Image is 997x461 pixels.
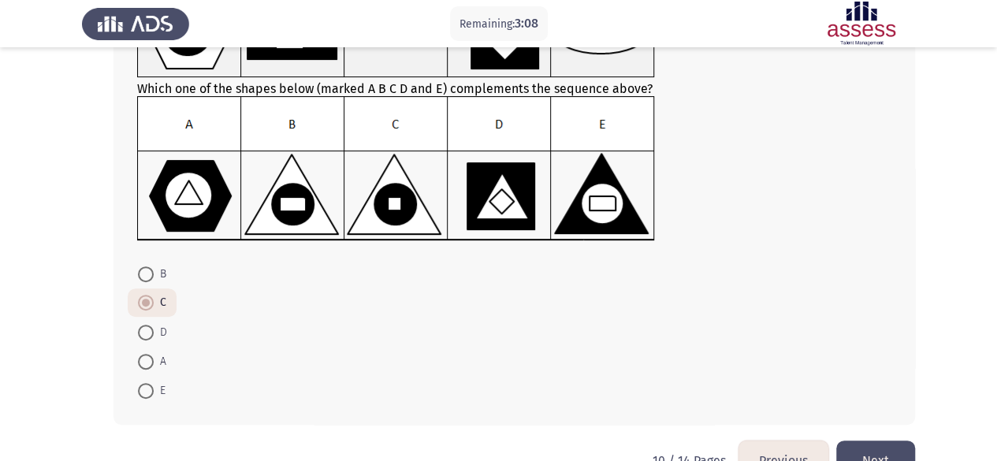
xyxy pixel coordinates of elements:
span: 3:08 [515,16,538,31]
p: Remaining: [459,14,538,34]
span: B [154,265,166,284]
img: UkFYYl8wMzRfQi5wbmcxNjkxMjk5Mzg5OTQ3.png [137,96,655,241]
span: A [154,352,166,371]
img: Assess Talent Management logo [82,2,189,46]
span: D [154,323,167,342]
span: E [154,381,166,400]
img: Assessment logo of ASSESS Focus 4 Module Assessment (EN/AR) (Basic - IB) [808,2,915,46]
span: C [154,293,166,312]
